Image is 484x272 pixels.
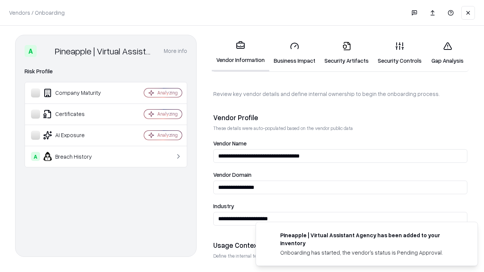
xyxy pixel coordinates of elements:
div: Breach History [31,152,121,161]
div: Analyzing [157,111,178,117]
button: More info [164,44,187,58]
img: trypineapple.com [265,231,274,240]
label: Vendor Domain [213,172,467,178]
div: Certificates [31,110,121,119]
div: Onboarding has started, the vendor's status is Pending Approval. [280,249,459,257]
label: Industry [213,203,467,209]
a: Vendor Information [212,35,269,71]
div: Risk Profile [25,67,187,76]
div: Pineapple | Virtual Assistant Agency has been added to your inventory [280,231,459,247]
div: Company Maturity [31,88,121,97]
div: A [25,45,37,57]
img: Pineapple | Virtual Assistant Agency [40,45,52,57]
div: AI Exposure [31,131,121,140]
p: Define the internal team and reason for using this vendor. This helps assess business relevance a... [213,253,467,259]
div: Pineapple | Virtual Assistant Agency [55,45,155,57]
a: Security Artifacts [320,36,373,71]
p: Review key vendor details and define internal ownership to begin the onboarding process. [213,90,467,98]
div: Vendor Profile [213,113,467,122]
div: A [31,152,40,161]
a: Business Impact [269,36,320,71]
div: Analyzing [157,132,178,138]
a: Gap Analysis [426,36,469,71]
p: Vendors / Onboarding [9,9,65,17]
label: Vendor Name [213,141,467,146]
a: Security Controls [373,36,426,71]
div: Analyzing [157,90,178,96]
p: These details were auto-populated based on the vendor public data [213,125,467,131]
div: Usage Context [213,241,467,250]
